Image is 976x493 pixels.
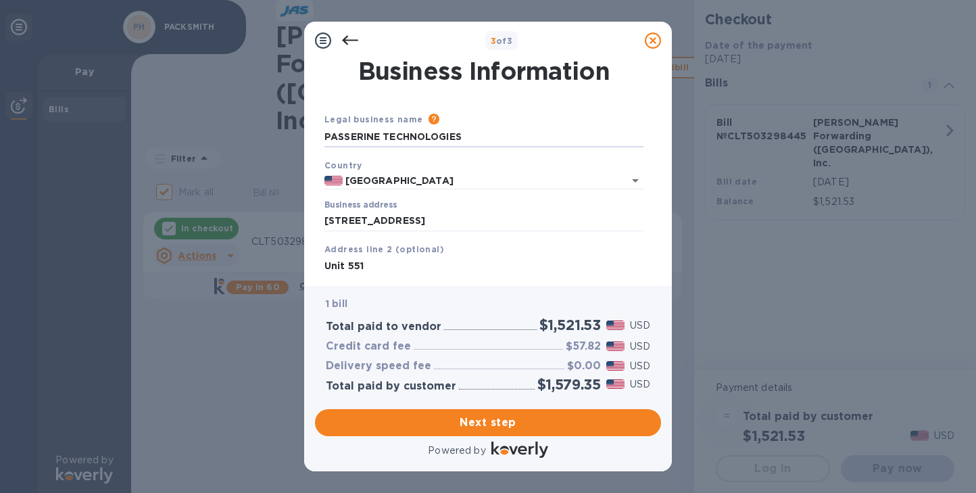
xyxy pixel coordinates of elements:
[630,339,650,354] p: USD
[626,171,645,190] button: Open
[324,211,643,231] input: Enter address
[324,256,643,277] input: Enter address line 2
[566,340,601,353] h3: $57.82
[326,360,431,373] h3: Delivery speed fee
[324,114,423,124] b: Legal business name
[537,376,601,393] h2: $1,579.35
[343,172,606,189] input: Select country
[630,359,650,373] p: USD
[326,340,411,353] h3: Credit card fee
[630,377,650,392] p: USD
[315,409,661,436] button: Next step
[326,380,456,393] h3: Total paid by customer
[326,415,650,431] span: Next step
[606,361,625,371] img: USD
[567,360,601,373] h3: $0.00
[324,244,444,254] b: Address line 2 (optional)
[324,127,643,147] input: Enter legal business name
[491,442,548,458] img: Logo
[606,342,625,351] img: USD
[326,298,347,309] b: 1 bill
[491,36,513,46] b: of 3
[322,57,646,85] h1: Business Information
[491,36,496,46] span: 3
[324,160,362,170] b: Country
[324,176,343,185] img: US
[606,321,625,330] img: USD
[539,316,601,333] h2: $1,521.53
[630,319,650,333] p: USD
[428,444,485,458] p: Powered by
[606,379,625,389] img: USD
[324,202,397,210] label: Business address
[326,321,441,333] h3: Total paid to vendor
